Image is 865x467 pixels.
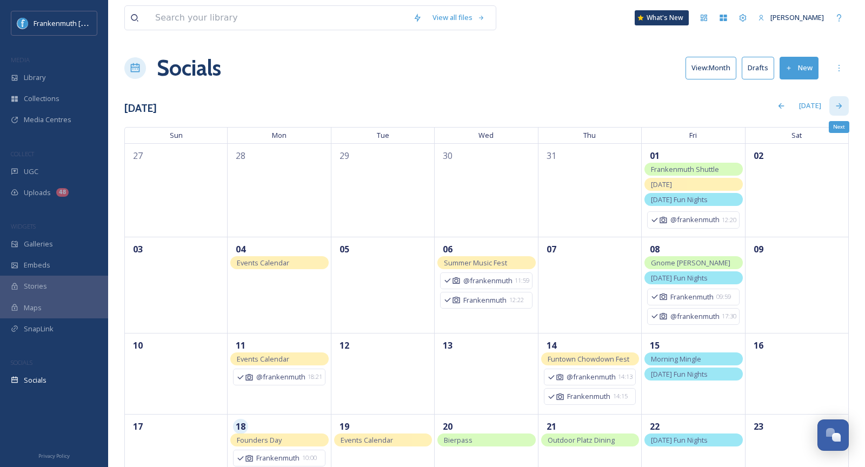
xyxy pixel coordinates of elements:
span: 18 [233,419,248,434]
span: Events Calendar [237,258,289,268]
span: Stories [24,281,47,291]
span: 19 [337,419,352,434]
span: 05 [337,242,352,257]
span: 12:22 [509,296,524,305]
span: 17:30 [722,312,736,321]
span: 14:13 [618,372,633,382]
span: Wed [435,127,538,143]
span: Library [24,72,45,83]
span: Sat [746,127,849,143]
span: 20 [440,419,455,434]
div: 48 [56,188,69,197]
span: Funtown Chowdown Fest [548,354,629,364]
span: 13 [440,338,455,353]
span: Uploads [24,188,51,198]
button: View:Month [686,57,736,79]
span: 09 [751,242,766,257]
span: 28 [233,148,248,163]
span: 04 [233,242,248,257]
span: 10 [130,338,145,353]
span: Mon [228,127,331,143]
span: 11:59 [515,276,529,285]
span: Maps [24,303,42,313]
span: 15 [647,338,662,353]
span: Socials [24,375,46,385]
span: 21 [544,419,559,434]
span: 23 [751,419,766,434]
span: Media Centres [24,115,71,125]
div: [DATE] [794,95,827,116]
span: Events Calendar [237,354,289,364]
span: 12 [337,338,352,353]
span: @frankenmuth [256,372,305,382]
button: Drafts [742,57,774,79]
span: Gnome [PERSON_NAME] [651,258,730,268]
span: Summer Music Fest [444,258,507,268]
img: Social%20Media%20PFP%202025.jpg [17,18,28,29]
span: UGC [24,166,38,177]
span: Collections [24,94,59,104]
span: 14:15 [613,392,628,401]
span: 18:21 [308,372,322,382]
span: 30 [440,148,455,163]
span: Frankenmuth [567,391,610,402]
span: 12:20 [722,216,736,225]
span: Outdoor Platz Dining [548,435,615,445]
span: 22 [647,419,662,434]
span: Bierpass [444,435,473,445]
span: COLLECT [11,150,34,158]
span: 10:00 [302,453,317,463]
span: Frankenmuth [256,453,300,463]
a: Socials [157,52,221,84]
span: @frankenmuth [670,215,719,225]
span: Morning Mingle [651,354,701,364]
a: Privacy Policy [38,449,70,462]
button: New [780,57,819,79]
span: MEDIA [11,56,30,64]
span: Founders Day [237,435,282,445]
span: 03 [130,242,145,257]
span: 11 [233,338,248,353]
span: 16 [751,338,766,353]
a: [PERSON_NAME] [753,7,829,28]
button: Open Chat [817,419,849,451]
span: 07 [544,242,559,257]
span: 02 [751,148,766,163]
span: SnapLink [24,324,54,334]
h3: [DATE] [124,101,157,116]
span: WIDGETS [11,222,36,230]
span: @frankenmuth [670,311,719,322]
span: [DATE] Fun Nights [651,369,708,379]
span: 01 [647,148,662,163]
span: 14 [544,338,559,353]
span: Fri [642,127,745,143]
span: [DATE] Fun Nights [651,195,708,204]
span: @frankenmuth [567,372,615,382]
a: What's New [635,10,689,25]
span: Privacy Policy [38,452,70,459]
span: 31 [544,148,559,163]
span: 29 [337,148,352,163]
span: Frankenmuth [670,292,714,302]
span: 06 [440,242,455,257]
span: 27 [130,148,145,163]
span: Frankenmuth Shuttle Starts [651,164,719,187]
a: View all files [427,7,490,28]
span: Tue [331,127,435,143]
span: 09:59 [716,292,731,302]
span: [DATE] Fun Nights [651,273,708,283]
span: Sun [124,127,228,143]
div: Next [829,121,849,133]
span: [DATE] [651,179,672,189]
span: Frankenmuth [US_STATE] [34,18,115,28]
span: [DATE] Fun Nights [651,435,708,445]
span: [PERSON_NAME] [770,12,824,22]
span: Thu [538,127,642,143]
span: Frankenmuth [463,295,507,305]
span: Embeds [24,260,50,270]
a: Drafts [742,57,780,79]
span: Galleries [24,239,53,249]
